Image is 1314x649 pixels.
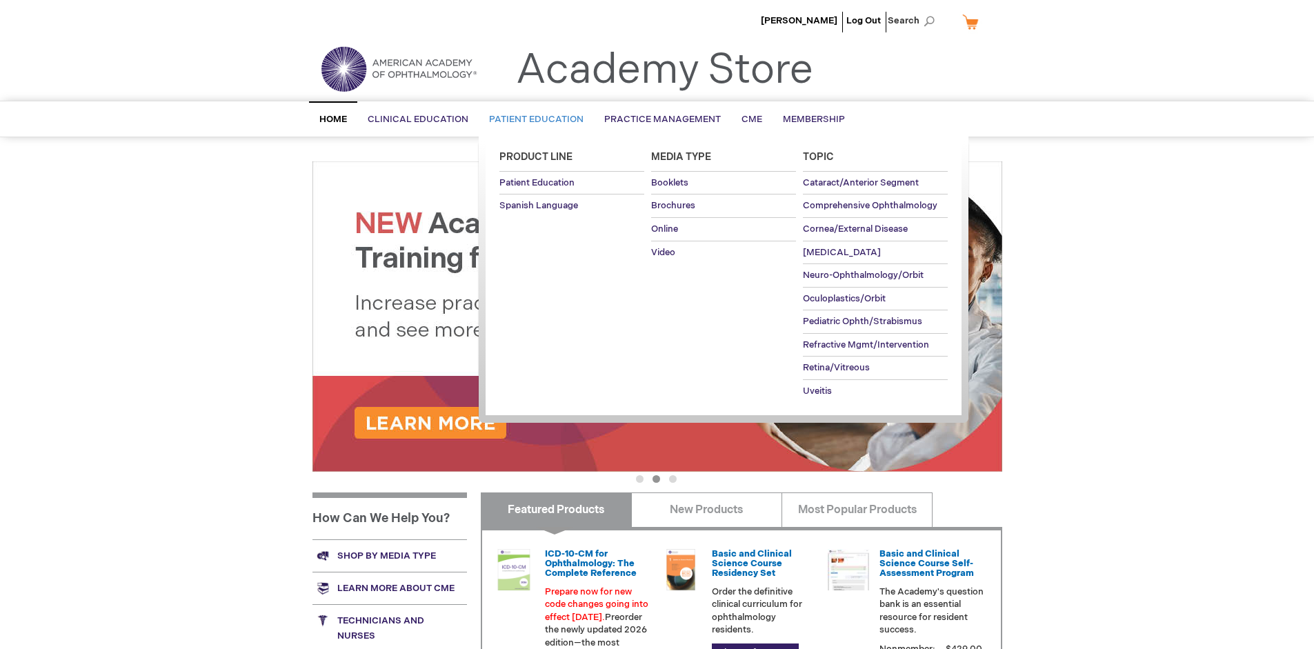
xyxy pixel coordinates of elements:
span: Brochures [651,200,695,211]
h1: How Can We Help You? [312,492,467,539]
font: Prepare now for new code changes going into effect [DATE]. [545,586,648,623]
a: Basic and Clinical Science Course Self-Assessment Program [879,548,974,579]
span: Membership [783,114,845,125]
span: Home [319,114,347,125]
img: 0120008u_42.png [493,549,535,590]
span: Patient Education [499,177,575,188]
span: CME [741,114,762,125]
span: Patient Education [489,114,584,125]
span: Comprehensive Ophthalmology [803,200,937,211]
span: Search [888,7,940,34]
span: Media Type [651,151,711,163]
p: Order the definitive clinical curriculum for ophthalmology residents. [712,586,817,637]
span: Cataract/Anterior Segment [803,177,919,188]
span: Cornea/External Disease [803,223,908,234]
p: The Academy's question bank is an essential resource for resident success. [879,586,984,637]
button: 1 of 3 [636,475,644,483]
a: Academy Store [516,46,813,95]
img: 02850963u_47.png [660,549,701,590]
button: 3 of 3 [669,475,677,483]
span: Refractive Mgmt/Intervention [803,339,929,350]
span: [MEDICAL_DATA] [803,247,881,258]
a: [PERSON_NAME] [761,15,837,26]
span: Product Line [499,151,573,163]
a: Featured Products [481,492,632,527]
span: Uveitis [803,386,832,397]
span: Clinical Education [368,114,468,125]
a: Most Popular Products [782,492,933,527]
button: 2 of 3 [653,475,660,483]
span: Spanish Language [499,200,578,211]
a: Shop by media type [312,539,467,572]
span: Booklets [651,177,688,188]
span: Neuro-Ophthalmology/Orbit [803,270,924,281]
a: New Products [631,492,782,527]
span: Oculoplastics/Orbit [803,293,886,304]
a: Learn more about CME [312,572,467,604]
span: Retina/Vitreous [803,362,870,373]
span: Online [651,223,678,234]
span: Video [651,247,675,258]
a: ICD-10-CM for Ophthalmology: The Complete Reference [545,548,637,579]
a: Basic and Clinical Science Course Residency Set [712,548,792,579]
span: Topic [803,151,834,163]
span: Pediatric Ophth/Strabismus [803,316,922,327]
img: bcscself_20.jpg [828,549,869,590]
a: Log Out [846,15,881,26]
span: Practice Management [604,114,721,125]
